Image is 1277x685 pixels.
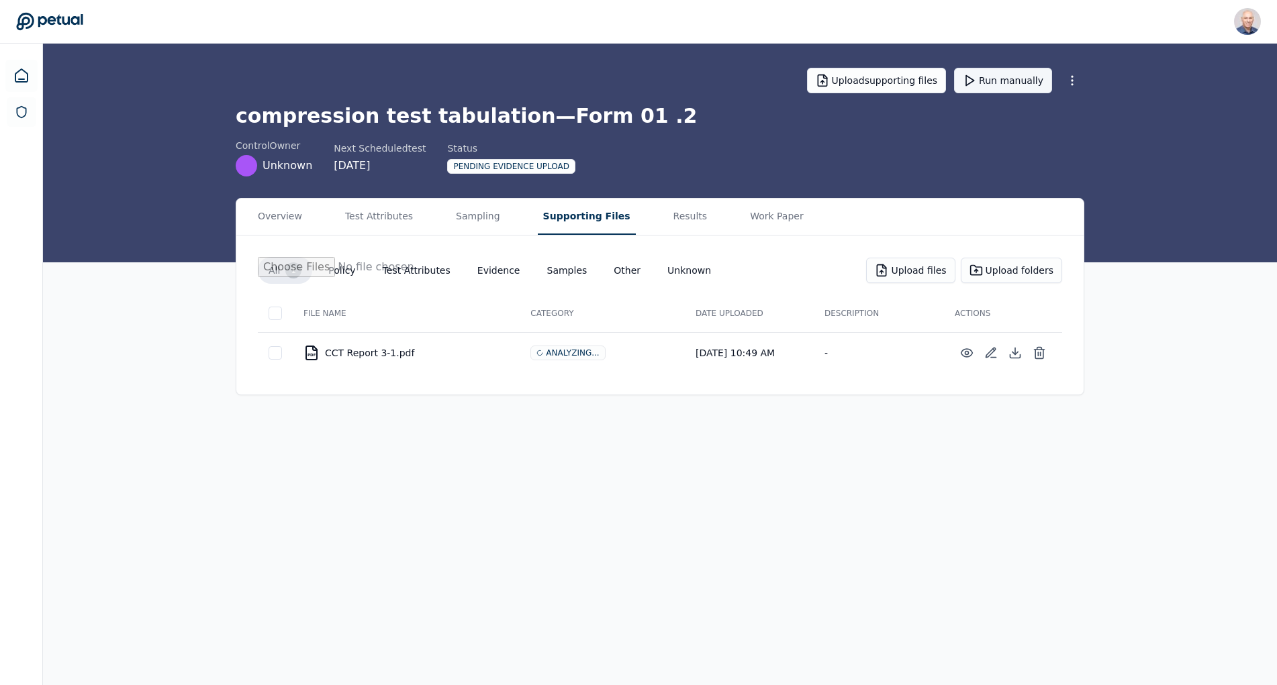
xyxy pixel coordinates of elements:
[451,199,506,235] button: Sampling
[814,295,944,332] th: Description
[263,158,312,174] span: Unknown
[954,68,1052,93] button: Run manually
[447,159,575,174] div: Pending Evidence Upload
[603,258,651,282] button: Other
[285,262,301,278] div: 1
[467,258,531,282] button: Evidence
[293,295,520,332] th: File Name
[308,353,316,357] div: PDF
[1060,68,1084,93] button: More Options
[979,341,1003,365] button: Add/Edit Description
[1234,8,1261,35] img: Harel K
[1003,341,1027,365] button: Download File
[814,332,944,373] td: -
[944,295,1062,332] th: Actions
[538,199,636,235] button: Supporting Files
[530,346,605,360] div: Analyzing...
[318,258,366,282] button: Policy
[536,258,598,282] button: Samples
[372,258,461,282] button: Test Attributes
[447,142,575,155] div: Status
[5,60,38,92] a: Dashboard
[16,12,83,31] a: Go to Dashboard
[745,199,809,235] button: Work Paper
[668,199,713,235] button: Results
[236,104,1084,128] h1: compression test tabulation — Form 01 .2
[685,295,814,332] th: Date Uploaded
[340,199,418,235] button: Test Attributes
[236,139,312,152] div: control Owner
[961,258,1062,283] button: Upload folders
[334,142,426,155] div: Next Scheduled test
[807,68,947,93] button: Uploadsupporting files
[1027,341,1051,365] button: Delete File
[520,295,685,332] th: Category
[258,257,312,284] button: All1
[252,199,308,235] button: Overview
[7,97,36,127] a: SOC 1 Reports
[866,258,955,283] button: Upload files
[685,332,814,373] td: [DATE] 10:49 AM
[303,345,509,361] div: CCT Report 3-1.pdf
[334,158,426,174] div: [DATE]
[657,258,722,282] button: Unknown
[955,341,979,365] button: Preview File (hover for quick preview, click for full view)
